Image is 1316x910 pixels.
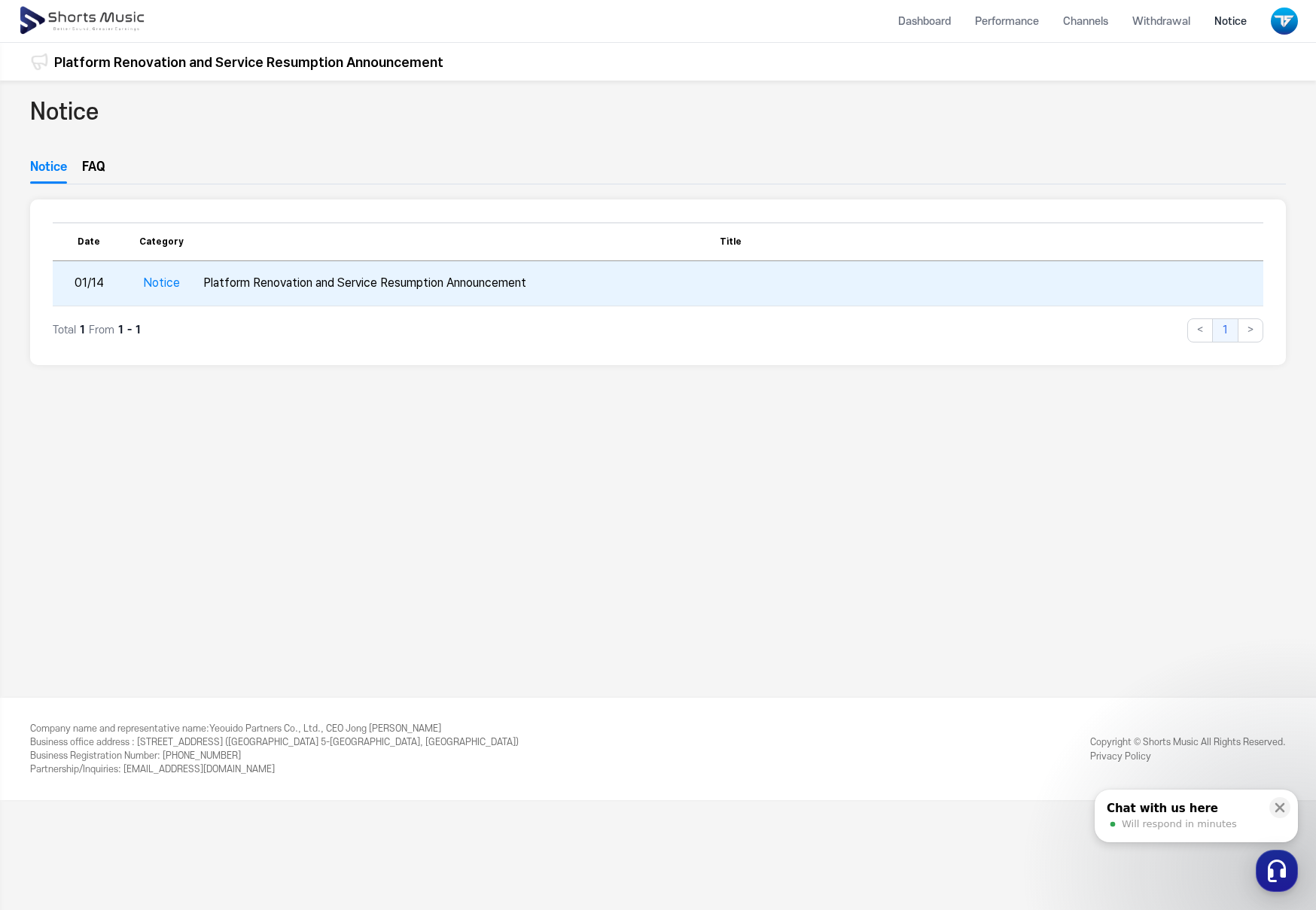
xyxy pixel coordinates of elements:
td: 01/14 [53,261,125,306]
a: FAQ [82,158,105,184]
img: 알림 아이콘 [30,53,48,71]
span: Company name and representative name : [30,723,209,734]
a: Notice [1202,2,1259,41]
span: Settings [223,500,260,512]
span: 1 [79,323,86,338]
h2: Notice [30,96,99,129]
a: Performance [963,2,1051,41]
a: Withdrawal [1120,2,1202,41]
a: Settings [194,477,289,515]
img: 사용자 이미지 [1271,8,1298,35]
button: 1 [1212,318,1238,342]
div: Copyright © Shorts Music All Rights Reserved. [1090,735,1286,763]
a: Dashboard [886,2,963,41]
a: Home [5,477,99,515]
span: Business office address : [30,737,135,747]
a: Privacy Policy [1090,750,1151,761]
th: Title [197,223,1263,260]
span: Messages [125,501,169,513]
button: < [1187,318,1213,342]
a: Notice [30,158,67,184]
span: Home [38,500,65,512]
nav: Table navigation [53,306,1263,342]
a: Platform Renovation and Service Resumption Announcement [54,52,443,72]
td: Platform Renovation and Service Resumption Announcement [197,261,1263,306]
th: Category [125,223,197,260]
td: Notice [125,261,197,306]
span: 1 - 1 [117,323,142,338]
button: > [1238,318,1263,342]
th: Date [53,223,125,260]
p: Total From [53,323,142,338]
div: Yeouido Partners Co., Ltd., CEO Jong [PERSON_NAME] [STREET_ADDRESS] ([GEOGRAPHIC_DATA] 5-[GEOGRAP... [30,722,519,776]
a: Messages [99,477,194,515]
a: Channels [1051,2,1120,41]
